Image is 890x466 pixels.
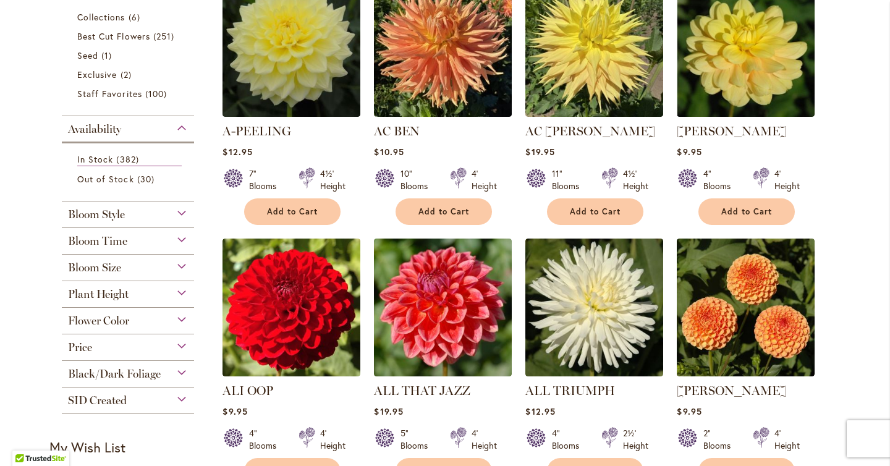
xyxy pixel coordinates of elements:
[677,108,815,119] a: AHOY MATEY
[774,167,800,192] div: 4' Height
[68,122,121,136] span: Availability
[77,11,182,23] a: Collections
[698,198,795,225] button: Add to Cart
[374,239,512,376] img: ALL THAT JAZZ
[68,367,161,381] span: Black/Dark Foliage
[570,206,621,217] span: Add to Cart
[721,206,772,217] span: Add to Cart
[222,367,360,379] a: ALI OOP
[77,69,117,80] span: Exclusive
[222,108,360,119] a: A-Peeling
[145,87,170,100] span: 100
[552,167,587,192] div: 11" Blooms
[374,108,512,119] a: AC BEN
[222,124,291,138] a: A-PEELING
[68,261,121,274] span: Bloom Size
[77,49,182,62] a: Seed
[677,124,787,138] a: [PERSON_NAME]
[153,30,177,43] span: 251
[472,167,497,192] div: 4' Height
[677,146,701,158] span: $9.95
[116,153,142,166] span: 382
[552,427,587,452] div: 4" Blooms
[68,208,125,221] span: Bloom Style
[9,422,44,457] iframe: Launch Accessibility Center
[77,30,150,42] span: Best Cut Flowers
[547,198,643,225] button: Add to Cart
[623,427,648,452] div: 2½' Height
[77,49,98,61] span: Seed
[320,167,345,192] div: 4½' Height
[525,405,555,417] span: $12.95
[374,383,470,398] a: ALL THAT JAZZ
[77,30,182,43] a: Best Cut Flowers
[68,234,127,248] span: Bloom Time
[374,146,404,158] span: $10.95
[244,198,341,225] button: Add to Cart
[472,427,497,452] div: 4' Height
[525,108,663,119] a: AC Jeri
[222,239,360,376] img: ALI OOP
[249,167,284,192] div: 7" Blooms
[77,68,182,81] a: Exclusive
[77,172,182,185] a: Out of Stock 30
[222,383,273,398] a: ALI OOP
[129,11,143,23] span: 6
[68,394,127,407] span: SID Created
[77,153,113,165] span: In Stock
[222,405,247,417] span: $9.95
[400,427,435,452] div: 5" Blooms
[222,146,252,158] span: $12.95
[400,167,435,192] div: 10" Blooms
[525,239,663,376] img: ALL TRIUMPH
[77,173,134,185] span: Out of Stock
[677,383,787,398] a: [PERSON_NAME]
[77,11,125,23] span: Collections
[703,167,738,192] div: 4" Blooms
[418,206,469,217] span: Add to Cart
[121,68,135,81] span: 2
[525,383,615,398] a: ALL TRIUMPH
[320,427,345,452] div: 4' Height
[525,124,655,138] a: AC [PERSON_NAME]
[68,314,129,328] span: Flower Color
[101,49,115,62] span: 1
[267,206,318,217] span: Add to Cart
[525,367,663,379] a: ALL TRIUMPH
[525,146,554,158] span: $19.95
[623,167,648,192] div: 4½' Height
[374,367,512,379] a: ALL THAT JAZZ
[49,438,125,456] strong: My Wish List
[77,87,182,100] a: Staff Favorites
[677,239,815,376] img: AMBER QUEEN
[703,427,738,452] div: 2" Blooms
[77,88,142,100] span: Staff Favorites
[374,405,403,417] span: $19.95
[68,341,92,354] span: Price
[374,124,420,138] a: AC BEN
[774,427,800,452] div: 4' Height
[77,153,182,166] a: In Stock 382
[249,427,284,452] div: 4" Blooms
[677,405,701,417] span: $9.95
[137,172,158,185] span: 30
[677,367,815,379] a: AMBER QUEEN
[68,287,129,301] span: Plant Height
[396,198,492,225] button: Add to Cart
